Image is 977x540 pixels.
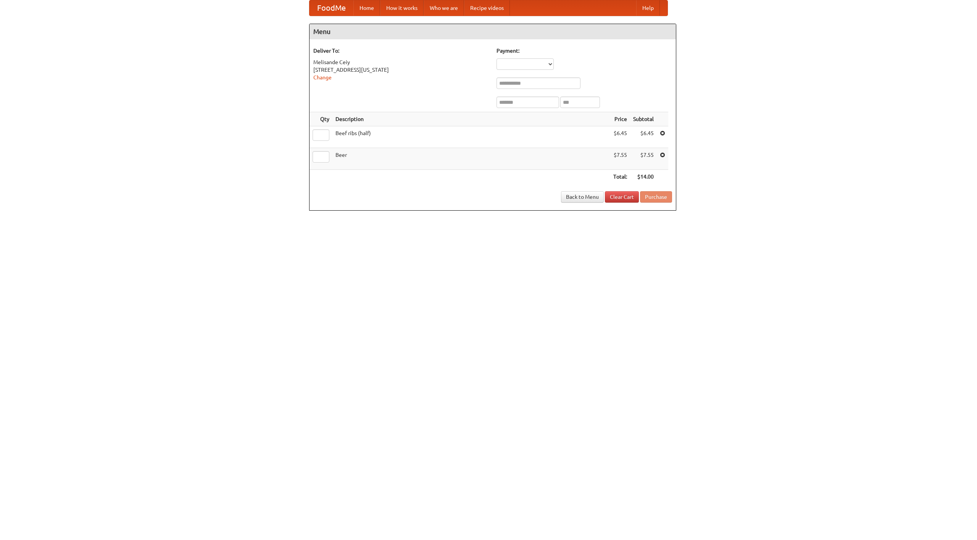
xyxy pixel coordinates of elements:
a: Help [636,0,660,16]
td: Beef ribs (half) [332,126,610,148]
th: Description [332,112,610,126]
h5: Deliver To: [313,47,489,55]
td: $7.55 [610,148,630,170]
button: Purchase [640,191,672,203]
td: $6.45 [610,126,630,148]
th: Total: [610,170,630,184]
a: Recipe videos [464,0,510,16]
td: Beer [332,148,610,170]
th: Subtotal [630,112,657,126]
div: [STREET_ADDRESS][US_STATE] [313,66,489,74]
a: Change [313,74,332,81]
a: Home [353,0,380,16]
h4: Menu [310,24,676,39]
th: Qty [310,112,332,126]
th: $14.00 [630,170,657,184]
th: Price [610,112,630,126]
a: Back to Menu [561,191,604,203]
a: How it works [380,0,424,16]
td: $6.45 [630,126,657,148]
a: Clear Cart [605,191,639,203]
a: FoodMe [310,0,353,16]
div: Melisande Ceiy [313,58,489,66]
a: Who we are [424,0,464,16]
h5: Payment: [497,47,672,55]
td: $7.55 [630,148,657,170]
